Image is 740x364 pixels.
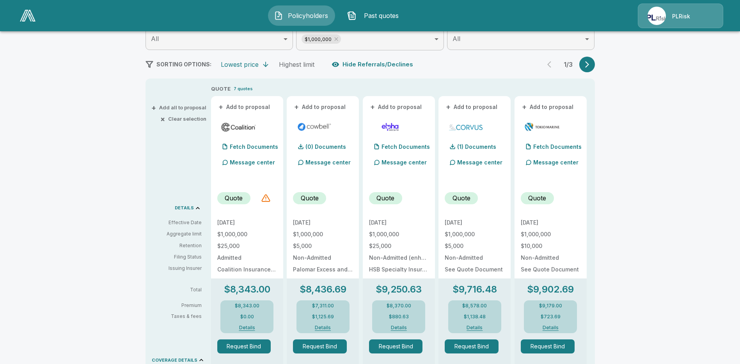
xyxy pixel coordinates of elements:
[445,232,504,237] p: $1,000,000
[20,10,35,21] img: AA Logo
[445,103,499,111] button: +Add to proposal
[369,103,424,111] button: +Add to proposal
[445,220,504,225] p: [DATE]
[217,339,277,353] span: Request Bind
[231,325,263,330] button: Details
[376,193,394,203] p: Quote
[382,158,427,166] p: Message center
[453,285,497,294] p: $9,716.48
[462,303,487,308] p: $8,578.00
[387,303,411,308] p: $8,370.00
[541,314,561,319] p: $723.69
[561,61,576,68] p: 1 / 3
[156,61,211,68] span: SORTING OPTIONS:
[225,193,243,203] p: Quote
[376,285,422,294] p: $9,250.63
[446,104,451,110] span: +
[218,104,223,110] span: +
[382,144,430,150] p: Fetch Documents
[217,232,277,237] p: $1,000,000
[302,34,341,44] div: $1,000,000
[305,144,346,150] p: (0) Documents
[211,85,231,93] p: QUOTE
[274,11,283,20] img: Policyholders Icon
[445,267,504,272] p: See Quote Document
[293,103,348,111] button: +Add to proposal
[521,220,580,225] p: [DATE]
[369,255,429,261] p: Non-Admitted (enhanced)
[217,267,277,272] p: Coalition Insurance Solutions
[535,325,566,330] button: Details
[293,339,353,353] span: Request Bind
[347,11,357,20] img: Past quotes Icon
[293,243,353,249] p: $5,000
[521,339,580,353] span: Request Bind
[296,121,332,133] img: cowbellp250
[221,61,259,68] div: Lowest price
[389,314,409,319] p: $880.63
[369,339,423,353] button: Request Bind
[383,325,414,330] button: Details
[370,104,375,110] span: +
[453,193,470,203] p: Quote
[240,314,254,319] p: $0.00
[524,121,560,133] img: tmhcccyber
[153,105,206,110] button: +Add all to proposal
[369,339,429,353] span: Request Bind
[464,314,486,319] p: $1,138.48
[230,158,275,166] p: Message center
[360,11,403,20] span: Past quotes
[369,267,429,272] p: HSB Specialty Insurance Company: rated "A++" by A.M. Best (20%), AXIS Surplus Insurance Company: ...
[152,219,202,226] p: Effective Date
[448,121,484,133] img: corvuscybersurplus
[457,158,502,166] p: Message center
[293,232,353,237] p: $1,000,000
[453,35,460,43] span: All
[445,255,504,261] p: Non-Admitted
[152,287,208,292] p: Total
[293,339,347,353] button: Request Bind
[528,193,546,203] p: Quote
[305,158,351,166] p: Message center
[152,253,202,261] p: Filing Status
[372,121,408,133] img: elphacyberenhanced
[527,285,574,294] p: $9,902.69
[152,358,197,362] p: COVERAGE DETAILS
[217,220,277,225] p: [DATE]
[312,303,334,308] p: $7,311.00
[369,232,429,237] p: $1,000,000
[217,243,277,249] p: $25,000
[312,314,334,319] p: $1,125.69
[175,206,194,210] p: DETAILS
[302,35,335,44] span: $1,000,000
[369,243,429,249] p: $25,000
[521,339,575,353] button: Request Bind
[521,255,580,261] p: Non-Admitted
[457,144,496,150] p: (1) Documents
[301,193,319,203] p: Quote
[151,105,156,110] span: +
[521,243,580,249] p: $10,000
[151,35,159,43] span: All
[300,285,346,294] p: $8,436.69
[230,144,278,150] p: Fetch Documents
[160,116,165,121] span: ×
[445,243,504,249] p: $5,000
[294,104,299,110] span: +
[286,11,329,20] span: Policyholders
[539,303,562,308] p: $9,179.00
[293,267,353,272] p: Palomar Excess and Surplus Insurance Company NAIC# 16754 (A.M. Best A (Excellent), X Rated)
[152,242,202,249] p: Retention
[268,5,335,26] button: Policyholders IconPolicyholders
[369,220,429,225] p: [DATE]
[293,255,353,261] p: Non-Admitted
[224,285,270,294] p: $8,343.00
[521,232,580,237] p: $1,000,000
[162,116,206,121] button: ×Clear selection
[341,5,408,26] button: Past quotes IconPast quotes
[152,265,202,272] p: Issuing Insurer
[152,303,208,308] p: Premium
[521,103,575,111] button: +Add to proposal
[330,57,416,72] button: Hide Referrals/Declines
